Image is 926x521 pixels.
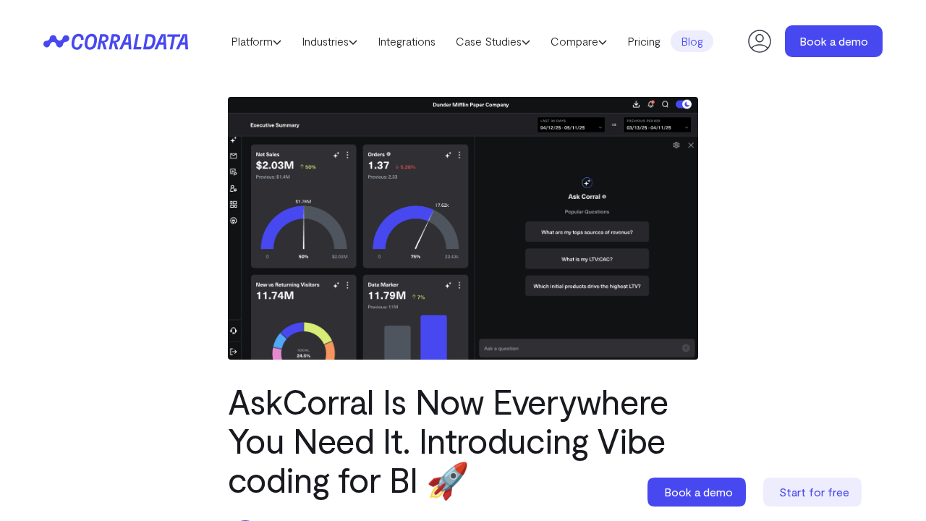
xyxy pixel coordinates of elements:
a: Pricing [617,30,671,52]
a: Book a demo [647,478,749,507]
a: Industries [292,30,368,52]
a: Compare [540,30,617,52]
span: Book a demo [664,485,733,499]
a: Platform [221,30,292,52]
a: Blog [671,30,713,52]
span: Start for free [779,485,849,499]
a: Integrations [368,30,446,52]
a: Case Studies [446,30,540,52]
a: Start for free [763,478,865,507]
h1: AskCorral Is Now Everywhere You Need It. Introducing Vibe coding for BI 🚀 [228,381,698,499]
a: Book a demo [785,25,883,57]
